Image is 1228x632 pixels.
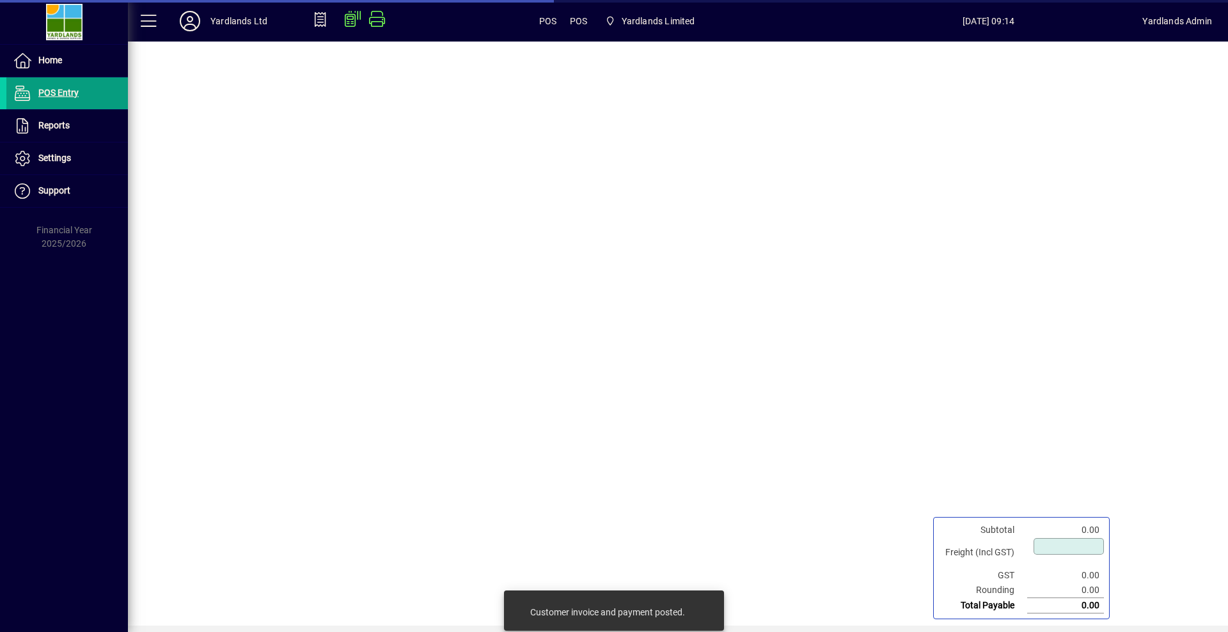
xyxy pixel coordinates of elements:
span: [DATE] 09:14 [835,11,1143,31]
div: Customer invoice and payment posted. [530,606,685,619]
td: 0.00 [1027,523,1104,537]
div: Yardlands Ltd [210,11,267,31]
td: Freight (Incl GST) [939,537,1027,568]
span: Settings [38,153,71,163]
a: Reports [6,110,128,142]
span: POS [539,11,557,31]
a: Support [6,175,128,207]
span: Reports [38,120,70,130]
span: Home [38,55,62,65]
span: POS Entry [38,88,79,98]
td: 0.00 [1027,583,1104,598]
a: Settings [6,143,128,174]
span: Support [38,185,70,196]
td: 0.00 [1027,568,1104,583]
td: Rounding [939,583,1027,598]
button: Profile [169,10,210,33]
span: POS [570,11,588,31]
td: GST [939,568,1027,583]
span: Yardlands Limited [622,11,695,31]
span: Yardlands Limited [600,10,700,33]
td: Total Payable [939,598,1027,613]
td: Subtotal [939,523,1027,537]
a: Home [6,45,128,77]
td: 0.00 [1027,598,1104,613]
div: Yardlands Admin [1142,11,1212,31]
